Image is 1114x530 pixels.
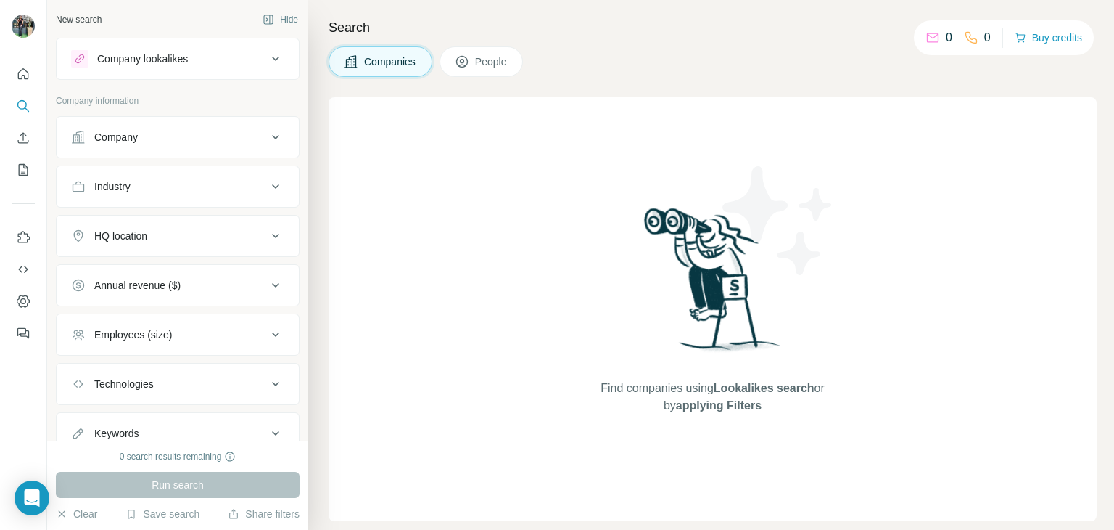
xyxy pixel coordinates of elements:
[946,29,952,46] p: 0
[713,155,843,286] img: Surfe Illustration - Stars
[984,29,991,46] p: 0
[94,179,131,194] div: Industry
[12,224,35,250] button: Use Surfe on LinkedIn
[94,278,181,293] div: Annual revenue ($)
[94,426,139,441] div: Keywords
[12,15,35,38] img: Avatar
[15,481,49,515] div: Open Intercom Messenger
[12,61,35,87] button: Quick start
[57,416,299,451] button: Keywords
[12,288,35,314] button: Dashboard
[12,157,35,183] button: My lists
[57,268,299,303] button: Annual revenue ($)
[12,256,35,282] button: Use Surfe API
[475,54,508,69] span: People
[57,41,299,76] button: Company lookalikes
[252,9,308,30] button: Hide
[57,169,299,204] button: Industry
[56,94,300,107] p: Company information
[94,229,147,243] div: HQ location
[97,52,188,66] div: Company lookalikes
[57,317,299,352] button: Employees (size)
[94,377,154,391] div: Technologies
[125,507,199,521] button: Save search
[596,380,828,415] span: Find companies using or by
[94,130,138,144] div: Company
[12,125,35,151] button: Enrich CSV
[676,399,762,412] span: applying Filters
[57,367,299,401] button: Technologies
[12,93,35,119] button: Search
[120,450,236,463] div: 0 search results remaining
[1015,28,1082,48] button: Buy credits
[57,120,299,155] button: Company
[94,327,172,342] div: Employees (size)
[12,320,35,346] button: Feedback
[714,382,814,394] span: Lookalikes search
[364,54,417,69] span: Companies
[638,204,788,366] img: Surfe Illustration - Woman searching with binoculars
[329,17,1097,38] h4: Search
[228,507,300,521] button: Share filters
[56,507,97,521] button: Clear
[56,13,102,26] div: New search
[57,219,299,253] button: HQ location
